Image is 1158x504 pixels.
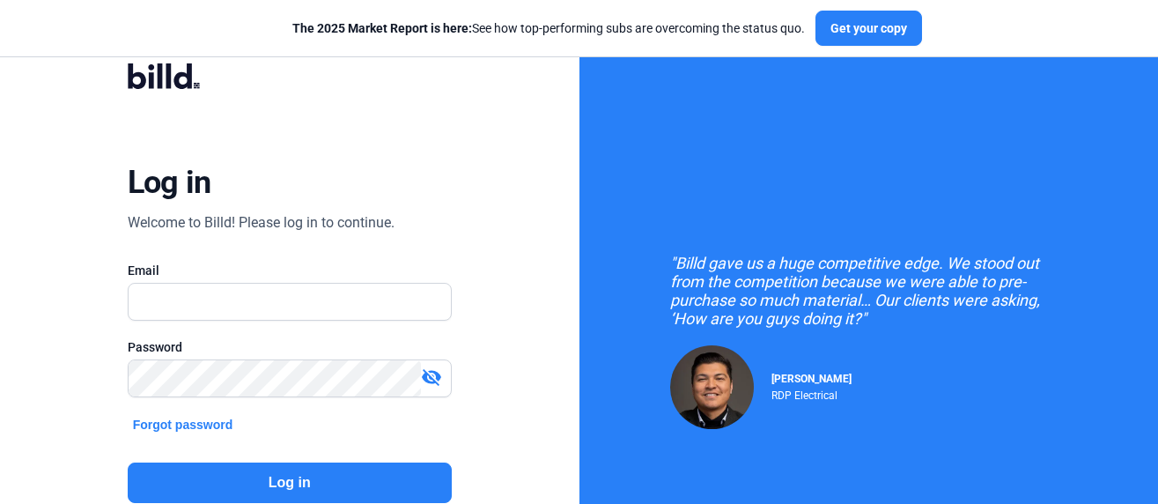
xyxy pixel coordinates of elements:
[815,11,922,46] button: Get your copy
[771,385,852,402] div: RDP Electrical
[128,262,452,279] div: Email
[292,19,805,37] div: See how top-performing subs are overcoming the status quo.
[670,345,754,429] img: Raul Pacheco
[128,212,395,233] div: Welcome to Billd! Please log in to continue.
[421,367,442,388] mat-icon: visibility_off
[128,463,452,503] button: Log in
[128,163,211,202] div: Log in
[771,373,852,385] span: [PERSON_NAME]
[128,415,239,434] button: Forgot password
[292,21,472,35] span: The 2025 Market Report is here:
[670,254,1066,328] div: "Billd gave us a huge competitive edge. We stood out from the competition because we were able to...
[128,338,452,356] div: Password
